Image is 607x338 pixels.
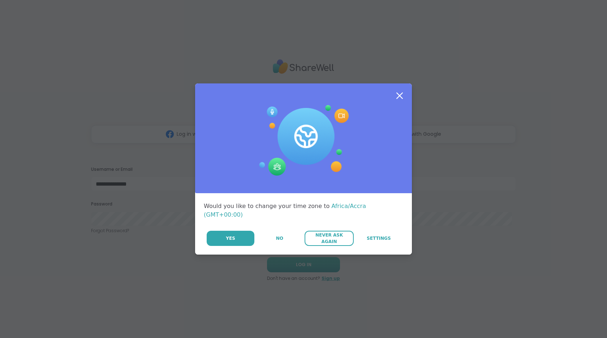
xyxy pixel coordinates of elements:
span: Africa/Accra (GMT+00:00) [204,203,366,218]
span: Settings [367,235,391,242]
button: Never Ask Again [305,231,353,246]
span: Yes [226,235,235,242]
span: Never Ask Again [308,232,350,245]
button: No [255,231,304,246]
img: Session Experience [258,105,349,176]
button: Yes [207,231,254,246]
a: Settings [354,231,403,246]
div: Would you like to change your time zone to [204,202,403,219]
span: No [276,235,283,242]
